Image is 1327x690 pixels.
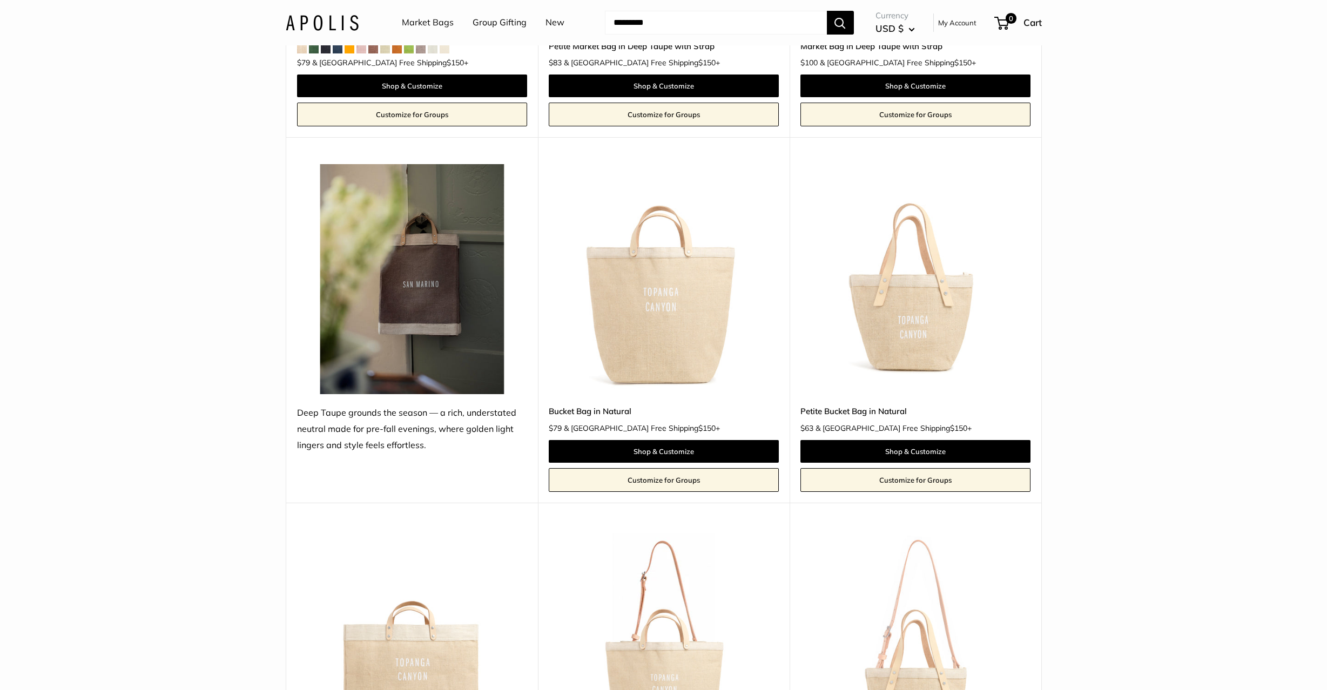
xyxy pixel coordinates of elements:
span: $150 [954,58,972,67]
img: Petite Bucket Bag in Natural [800,164,1030,394]
img: Apolis [286,15,359,30]
span: USD $ [875,23,904,34]
button: USD $ [875,20,915,37]
a: Customize for Groups [297,103,527,126]
span: $150 [447,58,464,67]
span: $63 [800,423,813,433]
span: $79 [549,423,562,433]
a: Shop & Customize [800,75,1030,97]
a: Market Bags [402,15,454,31]
span: $150 [698,423,716,433]
a: Petite Bucket Bag in NaturalPetite Bucket Bag in Natural [800,164,1030,394]
a: Bucket Bag in Natural [549,405,779,417]
span: Currency [875,8,915,23]
a: Shop & Customize [549,75,779,97]
img: Bucket Bag in Natural [549,164,779,394]
span: $100 [800,58,818,67]
a: My Account [938,16,976,29]
a: Group Gifting [473,15,527,31]
a: Petite Bucket Bag in Natural [800,405,1030,417]
span: $150 [950,423,967,433]
span: $150 [698,58,716,67]
a: New [545,15,564,31]
span: Cart [1023,17,1042,28]
a: Shop & Customize [800,440,1030,463]
a: Customize for Groups [800,468,1030,492]
input: Search... [605,11,827,35]
img: Deep Taupe grounds the season — a rich, understated neutral made for pre-fall evenings, where gol... [297,164,527,394]
a: Petite Market Bag in Deep Taupe with Strap [549,40,779,52]
span: $83 [549,58,562,67]
span: 0 [1005,13,1016,24]
div: Deep Taupe grounds the season — a rich, understated neutral made for pre-fall evenings, where gol... [297,405,527,454]
span: $79 [297,58,310,67]
button: Search [827,11,854,35]
span: & [GEOGRAPHIC_DATA] Free Shipping + [816,424,972,432]
a: Customize for Groups [549,468,779,492]
a: Bucket Bag in NaturalBucket Bag in Natural [549,164,779,394]
a: Shop & Customize [297,75,527,97]
span: & [GEOGRAPHIC_DATA] Free Shipping + [564,59,720,66]
a: Market Bag in Deep Taupe with Strap [800,40,1030,52]
a: Shop & Customize [549,440,779,463]
span: & [GEOGRAPHIC_DATA] Free Shipping + [820,59,976,66]
span: & [GEOGRAPHIC_DATA] Free Shipping + [312,59,468,66]
iframe: Sign Up via Text for Offers [9,649,116,681]
a: 0 Cart [995,14,1042,31]
a: Customize for Groups [800,103,1030,126]
span: & [GEOGRAPHIC_DATA] Free Shipping + [564,424,720,432]
a: Customize for Groups [549,103,779,126]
